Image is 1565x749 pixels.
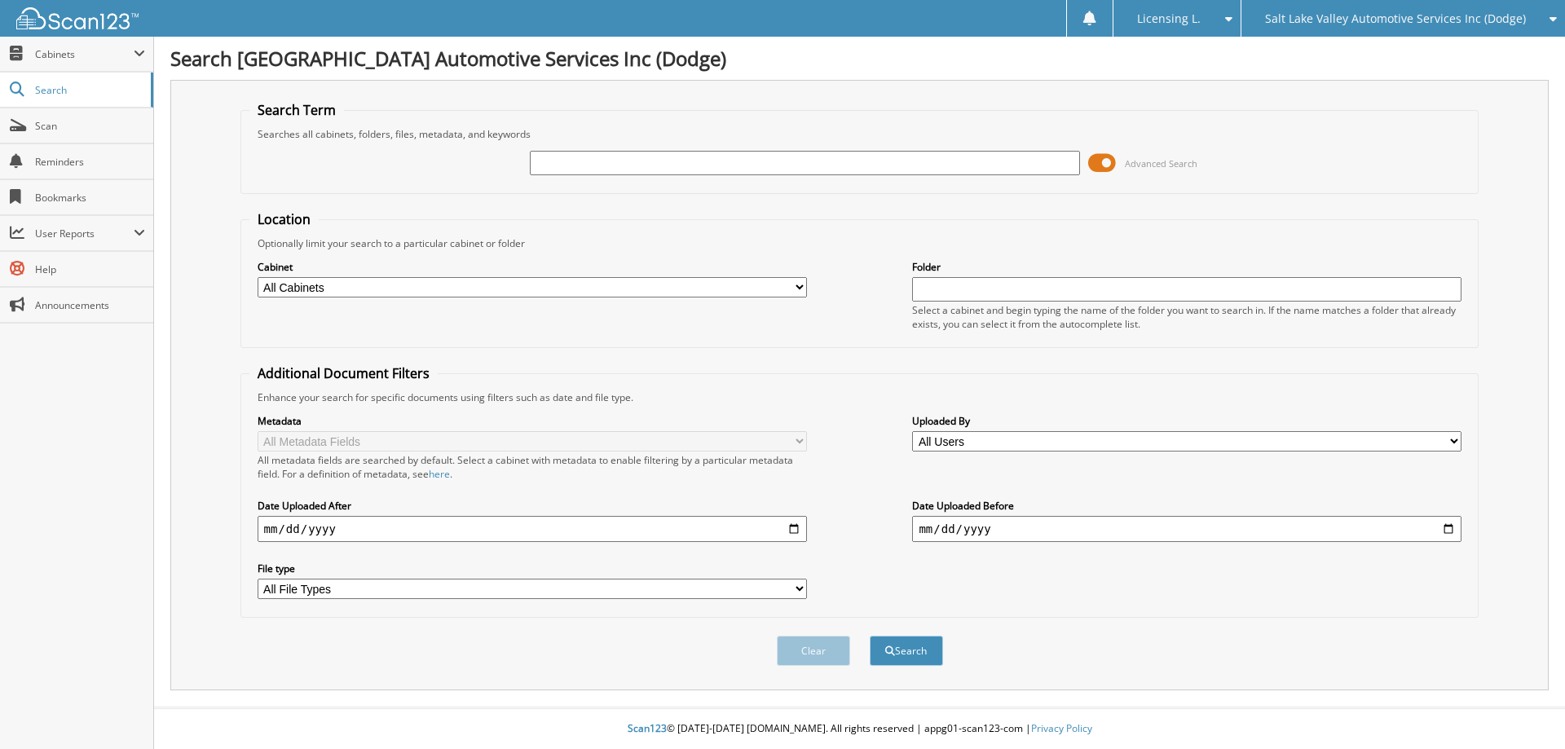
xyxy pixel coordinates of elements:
img: scan123-logo-white.svg [16,7,139,29]
h1: Search [GEOGRAPHIC_DATA] Automotive Services Inc (Dodge) [170,45,1549,72]
legend: Additional Document Filters [249,364,438,382]
label: Date Uploaded After [258,499,807,513]
label: Uploaded By [912,414,1461,428]
div: Select a cabinet and begin typing the name of the folder you want to search in. If the name match... [912,303,1461,331]
button: Clear [777,636,850,666]
a: Privacy Policy [1031,721,1092,735]
span: Reminders [35,155,145,169]
label: Cabinet [258,260,807,274]
legend: Location [249,210,319,228]
span: User Reports [35,227,134,240]
span: Salt Lake Valley Automotive Services Inc (Dodge) [1265,14,1526,24]
span: Scan123 [628,721,667,735]
label: Folder [912,260,1461,274]
label: Date Uploaded Before [912,499,1461,513]
span: Bookmarks [35,191,145,205]
span: Advanced Search [1125,157,1197,170]
div: Optionally limit your search to a particular cabinet or folder [249,236,1470,250]
div: © [DATE]-[DATE] [DOMAIN_NAME]. All rights reserved | appg01-scan123-com | [154,709,1565,749]
label: Metadata [258,414,807,428]
div: Searches all cabinets, folders, files, metadata, and keywords [249,127,1470,141]
div: All metadata fields are searched by default. Select a cabinet with metadata to enable filtering b... [258,453,807,481]
iframe: Chat Widget [1483,671,1565,749]
span: Announcements [35,298,145,312]
span: Scan [35,119,145,133]
input: start [258,516,807,542]
div: Enhance your search for specific documents using filters such as date and file type. [249,390,1470,404]
a: here [429,467,450,481]
span: Cabinets [35,47,134,61]
button: Search [870,636,943,666]
legend: Search Term [249,101,344,119]
span: Search [35,83,143,97]
span: Licensing L. [1137,14,1201,24]
span: Help [35,262,145,276]
label: File type [258,562,807,575]
input: end [912,516,1461,542]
